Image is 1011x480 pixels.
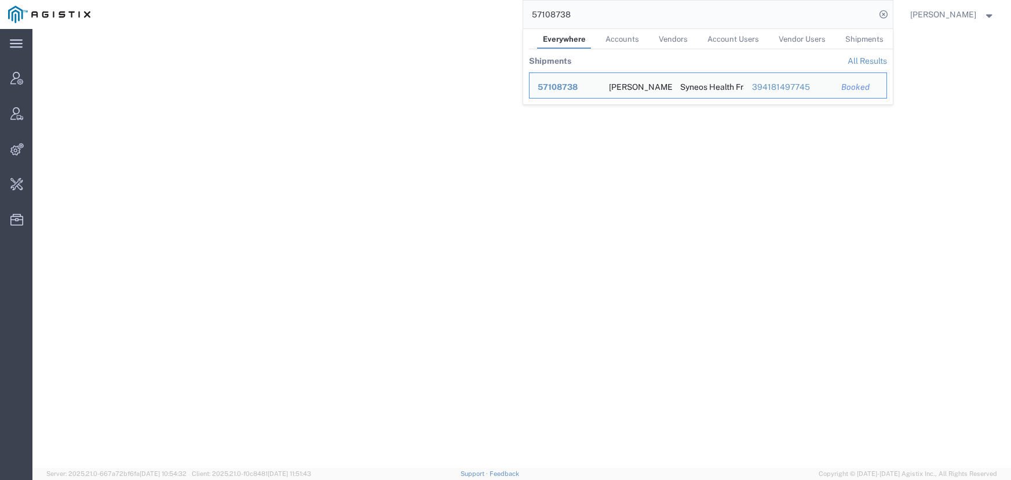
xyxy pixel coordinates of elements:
span: 57108738 [538,82,578,92]
button: [PERSON_NAME] [910,8,995,21]
span: Copyright © [DATE]-[DATE] Agistix Inc., All Rights Reserved [819,469,997,479]
div: Syneos Health France SARL [680,73,736,98]
iframe: FS Legacy Container [32,29,1011,468]
a: View all shipments found by criterion [848,56,887,66]
span: Account Users [707,35,759,43]
img: logo [8,6,90,23]
span: Vendor Users [779,35,826,43]
div: 57108738 [538,81,593,93]
table: Search Results [529,49,893,104]
span: Everywhere [543,35,586,43]
span: [DATE] 10:54:32 [140,470,187,477]
span: Client: 2025.21.0-f0c8481 [192,470,311,477]
div: Concetta Iannucci [608,73,664,98]
span: [DATE] 11:51:43 [268,470,311,477]
input: Search for shipment number, reference number [523,1,875,28]
a: Support [461,470,490,477]
span: Accounts [605,35,639,43]
a: Feedback [490,470,519,477]
span: Vendors [659,35,688,43]
div: Booked [841,81,878,93]
th: Shipments [529,49,571,72]
div: 394181497745 [751,81,825,93]
span: Jenneffer Jahraus [910,8,976,21]
span: Server: 2025.21.0-667a72bf6fa [46,470,187,477]
span: Shipments [845,35,884,43]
